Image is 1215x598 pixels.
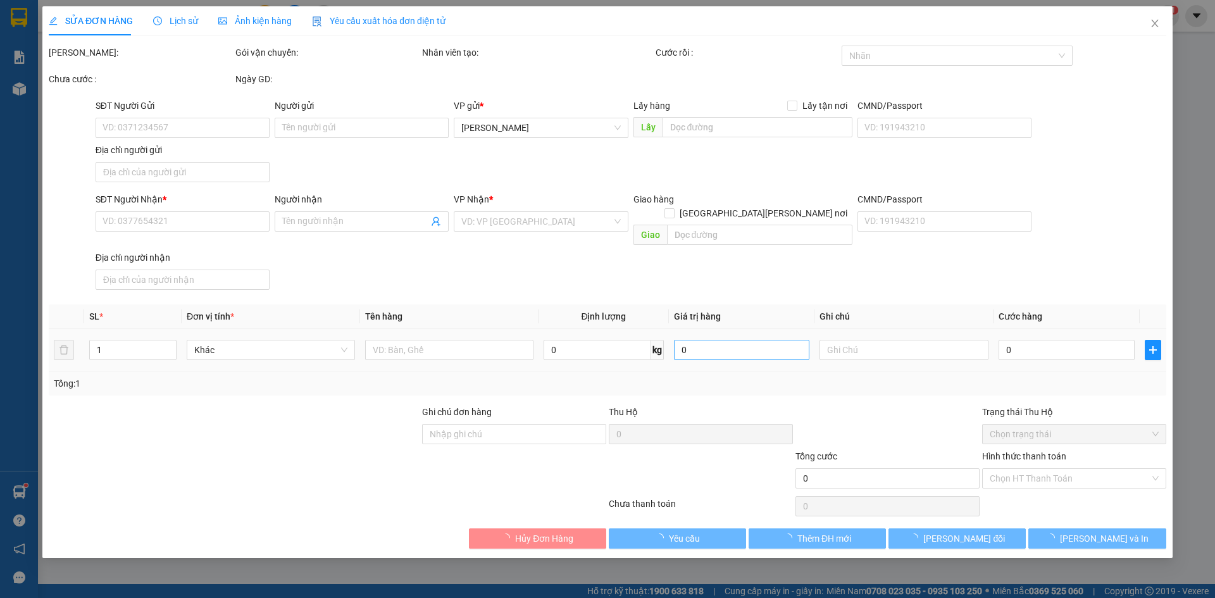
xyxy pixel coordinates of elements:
input: Dọc đường [663,117,852,137]
span: [PERSON_NAME] và In [1060,532,1149,545]
div: VP gửi [454,99,628,113]
img: icon [312,16,322,27]
span: Yêu cầu [669,532,700,545]
div: Chưa thanh toán [607,497,794,519]
div: Nhân viên tạo: [422,46,653,59]
span: loading [501,533,515,542]
th: Ghi chú [815,304,994,329]
div: CMND/Passport [857,99,1031,113]
span: edit [49,16,58,25]
span: Cước hàng [999,311,1042,321]
input: Ghi chú đơn hàng [422,424,606,444]
div: Tổng: 1 [54,377,469,390]
input: Địa chỉ của người nhận [96,270,270,290]
span: Cao Lãnh [462,118,621,137]
li: VP [GEOGRAPHIC_DATA] [87,54,168,96]
span: loading [1046,533,1060,542]
button: [PERSON_NAME] và In [1029,528,1166,549]
span: [GEOGRAPHIC_DATA][PERSON_NAME] nơi [675,206,852,220]
div: Địa chỉ người gửi [96,143,270,157]
span: close [1150,18,1160,28]
div: SĐT Người Gửi [96,99,270,113]
label: Ghi chú đơn hàng [422,407,492,417]
div: Gói vận chuyển: [235,46,420,59]
span: environment [6,70,15,79]
span: Giá trị hàng [674,311,721,321]
span: [PERSON_NAME] đổi [924,532,1006,545]
span: SL [89,311,99,321]
span: Giao hàng [633,194,674,204]
label: Hình thức thanh toán [982,451,1066,461]
input: Địa chỉ của người gửi [96,162,270,182]
span: SỬA ĐƠN HÀNG [49,16,133,26]
button: Yêu cầu [609,528,746,549]
div: Địa chỉ người nhận [96,251,270,265]
span: loading [783,533,797,542]
button: delete [54,340,74,360]
span: Khác [194,340,347,359]
div: Cước rồi : [656,46,840,59]
input: VD: Bàn, Ghế [365,340,533,360]
span: Chọn trạng thái [990,425,1159,444]
span: loading [655,533,669,542]
span: Ảnh kiện hàng [218,16,292,26]
div: CMND/Passport [857,192,1031,206]
span: VP Nhận [454,194,490,204]
div: SĐT Người Nhận [96,192,270,206]
button: plus [1145,340,1161,360]
span: Lấy tận nơi [797,99,852,113]
div: Chưa cước : [49,72,233,86]
span: Giao [633,225,667,245]
input: Dọc đường [667,225,852,245]
div: Ngày GD: [235,72,420,86]
span: Yêu cầu xuất hóa đơn điện tử [312,16,445,26]
li: [PERSON_NAME] [6,6,184,30]
button: [PERSON_NAME] đổi [888,528,1026,549]
button: Close [1137,6,1173,42]
div: Trạng thái Thu Hộ [982,405,1166,419]
input: Ghi Chú [820,340,988,360]
img: logo.jpg [6,6,51,51]
span: Định lượng [582,311,626,321]
button: Thêm ĐH mới [749,528,886,549]
span: kg [651,340,664,360]
span: Lấy [633,117,663,137]
span: Đơn vị tính [187,311,234,321]
span: Tên hàng [365,311,402,321]
span: plus [1145,345,1161,355]
span: Thu Hộ [609,407,638,417]
div: [PERSON_NAME]: [49,46,233,59]
div: Người gửi [275,99,449,113]
div: Người nhận [275,192,449,206]
span: loading [910,533,924,542]
span: clock-circle [153,16,162,25]
span: Thêm ĐH mới [797,532,851,545]
span: Lấy hàng [633,101,670,111]
span: user-add [432,216,442,227]
span: Hủy Đơn Hàng [515,532,573,545]
span: Tổng cước [795,451,837,461]
button: Hủy Đơn Hàng [469,528,606,549]
span: Lịch sử [153,16,198,26]
span: picture [218,16,227,25]
li: VP [PERSON_NAME] [6,54,87,68]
